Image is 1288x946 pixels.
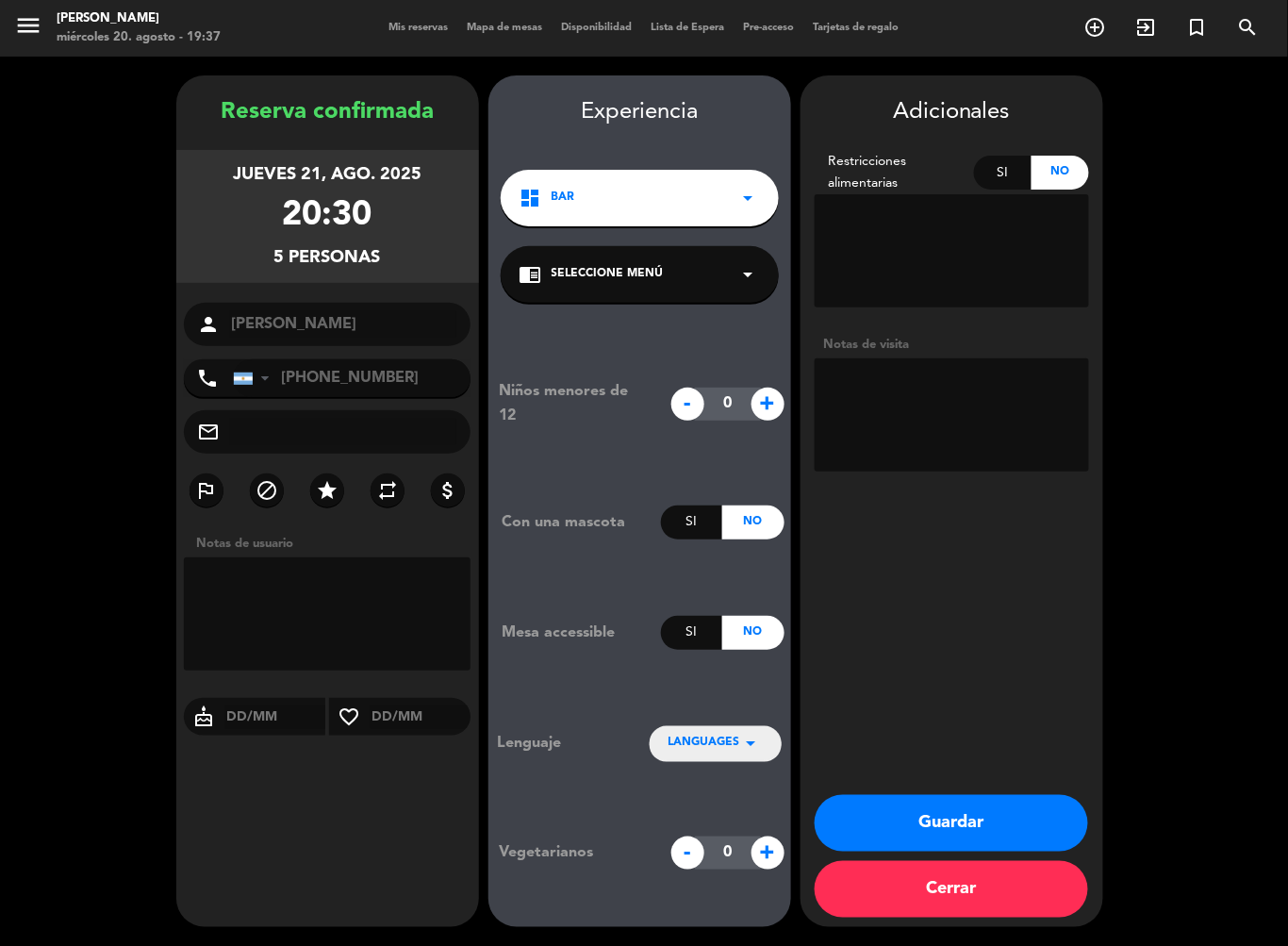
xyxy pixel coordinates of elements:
span: Lista de Espera [642,23,735,33]
i: repeat [376,479,399,502]
span: Pre-acceso [735,23,804,33]
div: miércoles 20. agosto - 19:37 [57,28,221,47]
button: Guardar [815,795,1088,852]
div: jueves 21, ago. 2025 [233,161,421,189]
div: No [1032,156,1089,190]
span: - [671,388,704,421]
i: outlined_flag [195,479,218,502]
i: exit_to_app [1135,16,1158,39]
div: Si [974,156,1032,190]
div: No [722,506,784,539]
span: Mis reservas [380,23,458,33]
i: star [316,479,339,502]
i: cake [184,705,225,728]
div: Vegetarianos [485,840,661,865]
i: turned_in_not [1186,16,1209,39]
span: LANGUAGES [669,734,740,753]
div: Adicionales [815,94,1089,131]
div: [PERSON_NAME] [57,9,221,28]
i: favorite_border [329,705,371,728]
span: + [751,388,784,421]
div: Restricciones alimentarias [815,151,975,194]
input: DD/MM [225,705,326,729]
span: Disponibilidad [553,23,642,33]
span: BAR [552,189,575,207]
div: Argentina: +54 [234,360,277,396]
span: Mapa de mesas [458,23,553,33]
i: attach_money [437,479,459,502]
i: chrome_reader_mode [520,263,542,286]
div: 20:30 [283,189,372,244]
i: block [256,479,278,502]
input: DD/MM [371,705,471,729]
div: Notas de visita [815,335,1089,355]
i: arrow_drop_down [740,732,763,755]
i: add_circle_outline [1084,16,1107,39]
i: person [198,313,221,336]
div: Notas de usuario [188,534,479,554]
div: Si [661,616,722,650]
div: Reserva confirmada [176,94,479,131]
div: 5 personas [274,244,381,272]
i: mail_outline [198,421,221,443]
div: Experiencia [488,94,791,131]
span: + [751,837,784,870]
span: Tarjetas de regalo [804,23,909,33]
div: Con una mascota [488,510,661,535]
i: arrow_drop_down [737,263,760,286]
div: Mesa accessible [488,621,661,645]
i: menu [14,11,42,40]
span: - [671,837,704,870]
span: Seleccione Menú [552,265,664,284]
i: arrow_drop_down [737,187,760,209]
div: Niños menores de 12 [485,379,661,428]
button: Cerrar [815,861,1088,918]
i: dashboard [520,187,542,209]
div: No [722,616,784,650]
i: phone [197,367,220,390]
i: search [1237,16,1260,39]
div: Si [661,506,722,539]
div: Lenguaje [498,731,619,755]
button: menu [14,11,42,46]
